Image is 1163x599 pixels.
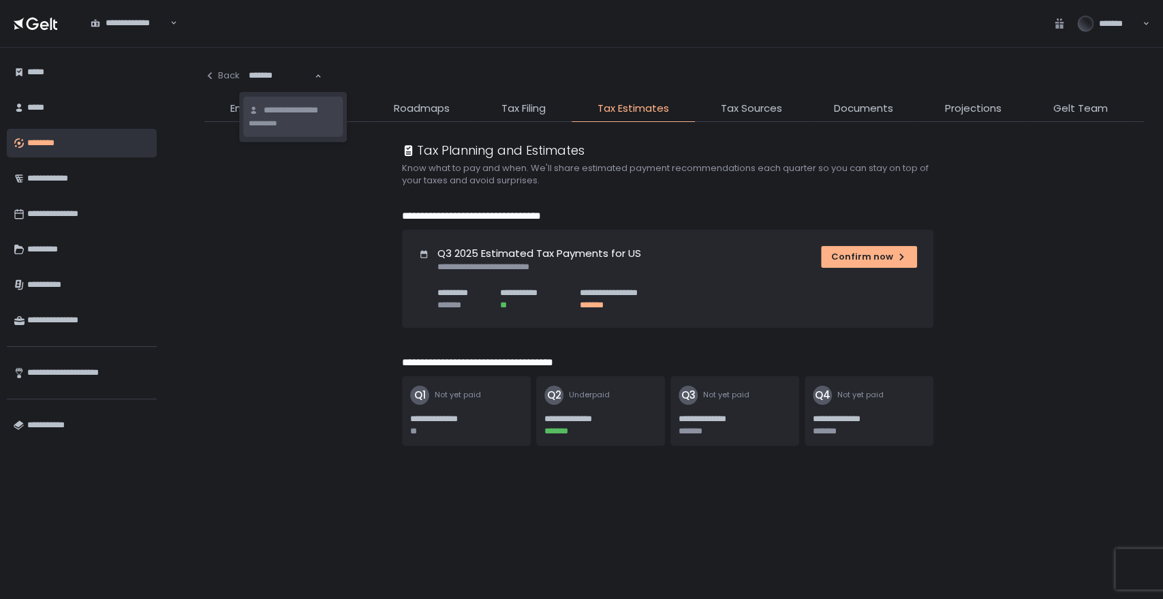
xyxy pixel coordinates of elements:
[721,101,782,117] span: Tax Sources
[598,101,669,117] span: Tax Estimates
[91,29,169,43] input: Search for option
[394,101,450,117] span: Roadmaps
[945,101,1002,117] span: Projections
[82,10,177,38] div: Search for option
[240,61,322,90] div: Search for option
[414,388,425,402] text: Q1
[230,101,258,117] span: Entity
[437,246,641,262] h1: Q3 2025 Estimated Tax Payments for US
[546,388,561,402] text: Q2
[834,101,893,117] span: Documents
[1053,101,1108,117] span: Gelt Team
[814,388,830,402] text: Q4
[204,61,240,90] button: Back
[703,390,749,400] span: Not yet paid
[569,390,610,400] span: Underpaid
[681,388,695,402] text: Q3
[435,390,481,400] span: Not yet paid
[821,246,917,268] button: Confirm now
[249,69,313,82] input: Search for option
[204,70,240,82] div: Back
[402,141,585,159] div: Tax Planning and Estimates
[837,390,884,400] span: Not yet paid
[402,162,947,187] h2: Know what to pay and when. We'll share estimated payment recommendations each quarter so you can ...
[831,251,907,263] div: Confirm now
[501,101,546,117] span: Tax Filing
